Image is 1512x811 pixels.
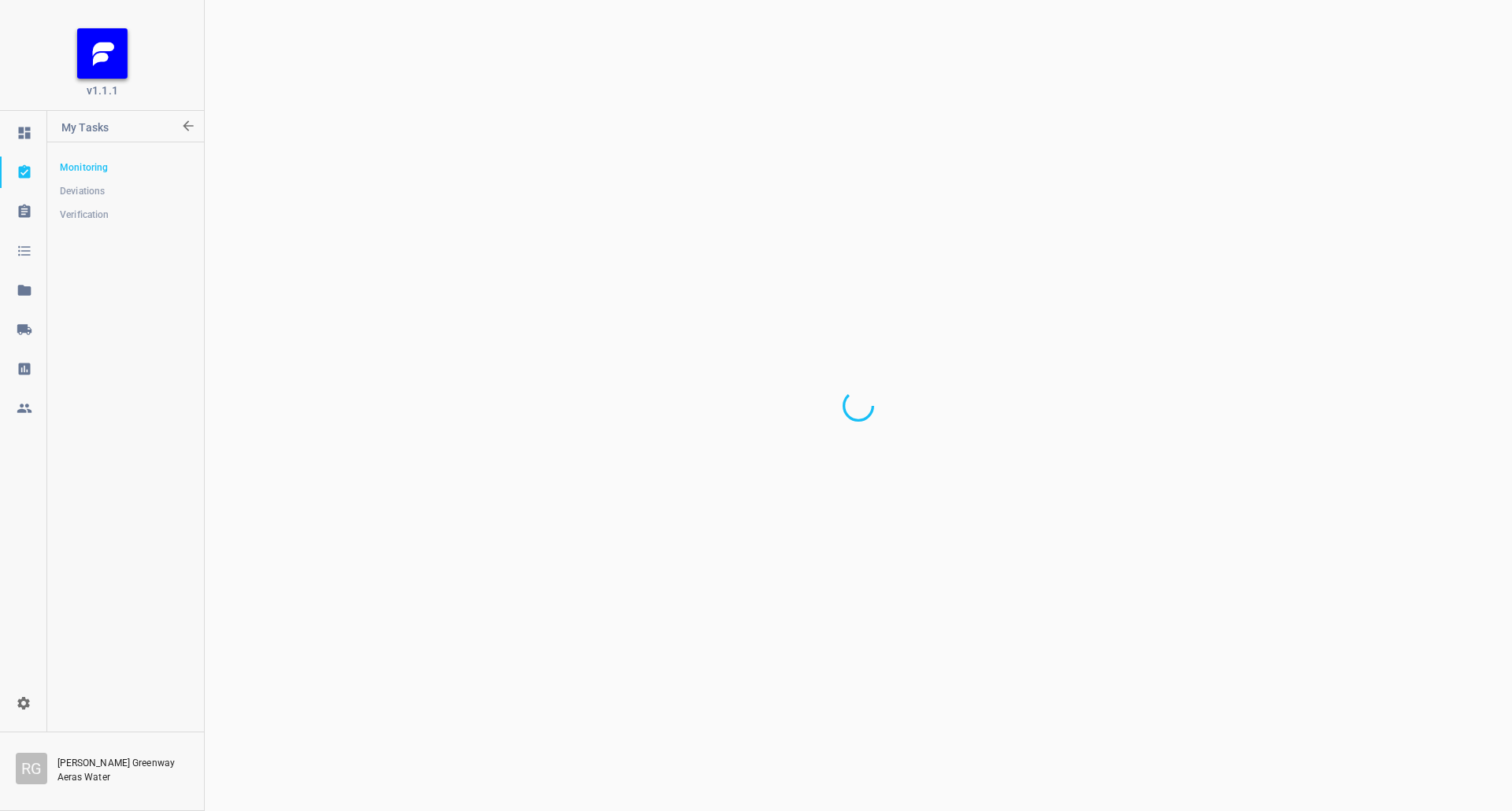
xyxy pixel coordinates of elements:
[60,207,191,223] span: Verification
[60,183,191,199] span: Deviations
[47,175,203,207] a: Deviations
[47,199,203,230] a: Verification
[16,753,47,784] div: R G
[61,111,179,149] p: My Tasks
[60,160,191,175] span: Monitoring
[57,770,183,784] p: Aeras Water
[47,152,203,183] a: Monitoring
[57,756,188,770] p: [PERSON_NAME] Greenway
[77,28,128,79] img: FB_Logo_Reversed_RGB_Icon.895fbf61.png
[87,83,118,98] span: v1.1.1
